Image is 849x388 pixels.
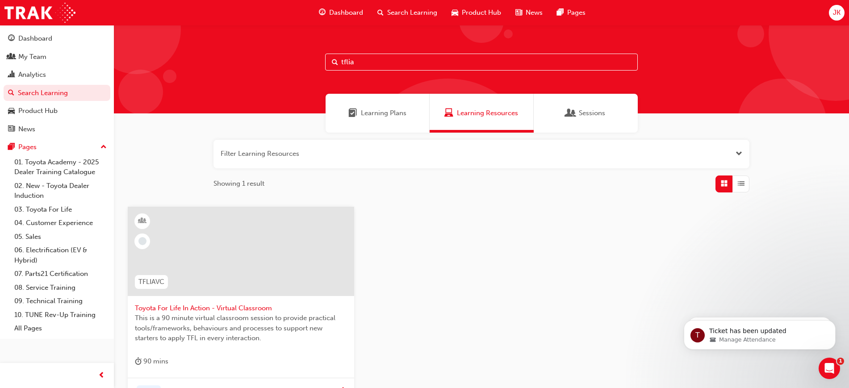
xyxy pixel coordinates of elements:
iframe: Intercom live chat [819,358,840,379]
button: DashboardMy TeamAnalyticsSearch LearningProduct HubNews [4,29,110,139]
a: Search Learning [4,85,110,101]
a: My Team [4,49,110,65]
span: news-icon [8,125,15,134]
a: 10. TUNE Rev-Up Training [11,308,110,322]
a: car-iconProduct Hub [444,4,508,22]
span: Grid [721,179,728,189]
span: duration-icon [135,356,142,367]
span: Product Hub [462,8,501,18]
a: news-iconNews [508,4,550,22]
a: SessionsSessions [534,94,638,133]
a: 05. Sales [11,230,110,244]
a: All Pages [11,321,110,335]
a: 07. Parts21 Certification [11,267,110,281]
span: search-icon [8,89,14,97]
span: Learning Resources [444,108,453,118]
a: 06. Electrification (EV & Hybrid) [11,243,110,267]
input: Search... [325,54,638,71]
span: guage-icon [319,7,326,18]
a: 09. Technical Training [11,294,110,308]
a: Learning PlansLearning Plans [326,94,430,133]
iframe: Intercom notifications message [670,301,849,364]
span: TFLIAVC [138,277,164,287]
a: 02. New - Toyota Dealer Induction [11,179,110,203]
span: News [526,8,543,18]
button: Pages [4,139,110,155]
span: Sessions [566,108,575,118]
span: Dashboard [329,8,363,18]
span: 1 [837,358,844,365]
span: car-icon [8,107,15,115]
a: pages-iconPages [550,4,593,22]
img: Trak [4,3,75,23]
span: learningRecordVerb_NONE-icon [138,237,146,245]
span: This is a 90 minute virtual classroom session to provide practical tools/frameworks, behaviours a... [135,313,347,343]
div: News [18,124,35,134]
span: search-icon [377,7,384,18]
div: Product Hub [18,106,58,116]
span: guage-icon [8,35,15,43]
a: guage-iconDashboard [312,4,370,22]
span: Search [332,57,338,67]
a: Learning ResourcesLearning Resources [430,94,534,133]
span: news-icon [515,7,522,18]
a: 08. Service Training [11,281,110,295]
div: Dashboard [18,33,52,44]
span: up-icon [100,142,107,153]
span: car-icon [452,7,458,18]
a: 03. Toyota For Life [11,203,110,217]
span: Learning Plans [348,108,357,118]
a: 04. Customer Experience [11,216,110,230]
span: pages-icon [8,143,15,151]
a: 01. Toyota Academy - 2025 Dealer Training Catalogue [11,155,110,179]
span: Sessions [579,108,605,118]
button: Open the filter [736,149,742,159]
span: List [738,179,744,189]
span: pages-icon [557,7,564,18]
span: Search Learning [387,8,437,18]
span: Learning Resources [457,108,518,118]
div: Analytics [18,70,46,80]
button: JK [829,5,845,21]
div: Pages [18,142,37,152]
span: people-icon [8,53,15,61]
span: prev-icon [98,370,105,381]
a: Analytics [4,67,110,83]
a: Dashboard [4,30,110,47]
span: learningResourceType_INSTRUCTOR_LED-icon [139,215,146,227]
a: News [4,121,110,138]
a: Product Hub [4,103,110,119]
div: 90 mins [135,356,168,367]
span: Toyota For Life In Action - Virtual Classroom [135,303,347,313]
span: chart-icon [8,71,15,79]
div: My Team [18,52,46,62]
span: Pages [567,8,586,18]
span: JK [833,8,841,18]
a: search-iconSearch Learning [370,4,444,22]
span: Learning Plans [361,108,406,118]
span: Showing 1 result [213,179,264,189]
